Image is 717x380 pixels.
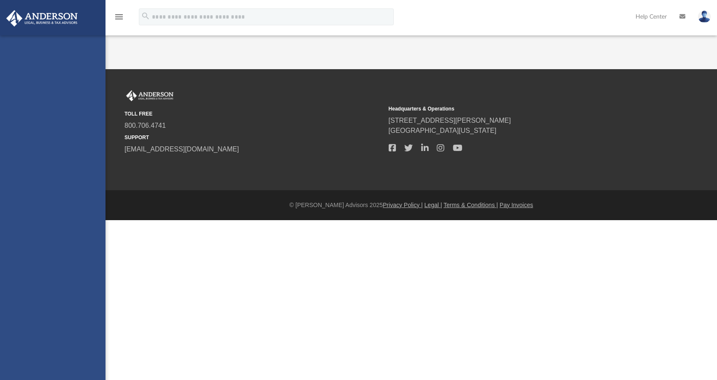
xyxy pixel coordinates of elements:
[389,127,497,134] a: [GEOGRAPHIC_DATA][US_STATE]
[124,146,239,153] a: [EMAIL_ADDRESS][DOMAIN_NAME]
[114,12,124,22] i: menu
[124,122,166,129] a: 800.706.4741
[389,117,511,124] a: [STREET_ADDRESS][PERSON_NAME]
[500,202,533,208] a: Pay Invoices
[698,11,711,23] img: User Pic
[124,90,175,101] img: Anderson Advisors Platinum Portal
[124,110,383,118] small: TOLL FREE
[141,11,150,21] i: search
[389,105,647,113] small: Headquarters & Operations
[383,202,423,208] a: Privacy Policy |
[444,202,498,208] a: Terms & Conditions |
[124,134,383,141] small: SUPPORT
[106,201,717,210] div: © [PERSON_NAME] Advisors 2025
[114,16,124,22] a: menu
[425,202,442,208] a: Legal |
[4,10,80,27] img: Anderson Advisors Platinum Portal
